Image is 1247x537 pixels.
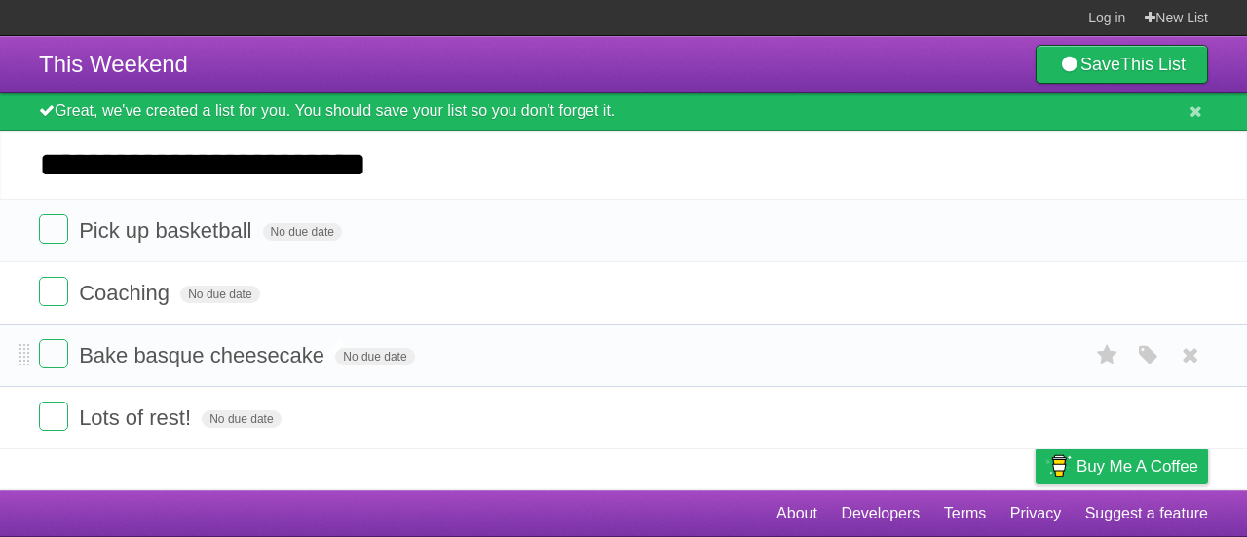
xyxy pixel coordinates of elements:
span: Bake basque cheesecake [79,343,329,367]
span: No due date [202,410,281,428]
label: Done [39,339,68,368]
a: Developers [841,495,920,532]
a: Suggest a feature [1085,495,1208,532]
a: Privacy [1010,495,1061,532]
b: This List [1120,55,1186,74]
label: Star task [1089,339,1126,371]
label: Done [39,214,68,244]
label: Done [39,402,68,431]
span: Pick up basketball [79,218,256,243]
span: This Weekend [39,51,188,77]
a: SaveThis List [1036,45,1208,84]
span: Buy me a coffee [1077,449,1198,483]
span: Coaching [79,281,174,305]
label: Done [39,277,68,306]
a: Buy me a coffee [1036,448,1208,484]
a: About [776,495,817,532]
span: No due date [263,223,342,241]
a: Terms [944,495,987,532]
span: No due date [180,286,259,303]
span: Lots of rest! [79,405,196,430]
span: No due date [335,348,414,365]
img: Buy me a coffee [1045,449,1072,482]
